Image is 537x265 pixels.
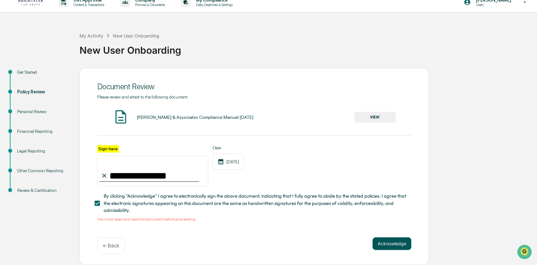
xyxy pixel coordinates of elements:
div: [DATE] [213,153,244,170]
span: Preclearance [13,80,41,86]
div: New User Onboarding [79,39,534,56]
div: Policy Review [17,89,69,95]
span: Pylon [63,107,77,112]
div: You must open and read the document before proceeding. [97,217,411,221]
div: Personal Review [17,108,69,115]
label: Date [213,145,244,150]
a: 🖐️Preclearance [4,77,44,89]
div: Get Started [17,69,69,76]
button: Acknowledge [373,237,411,250]
div: Financial Reporting [17,128,69,135]
img: Document Icon [113,109,129,125]
span: Data Lookup [13,92,40,98]
div: Document Review [97,82,411,91]
p: Data, Deadlines & Settings [191,3,236,7]
button: VIEW [355,112,396,123]
div: New User Onboarding [113,33,159,38]
label: Sign here [97,145,119,153]
p: ← Back [103,243,119,249]
span: By clicking "Acknowledge" I agree to electronically sign the above document, indicating that I fu... [104,193,406,214]
div: Other Common Reporting [17,167,69,174]
p: How can we help? [6,13,116,23]
div: We're available if you need us! [22,55,80,60]
span: Please review and attest to the following document. [97,94,189,99]
div: My Activity [79,33,103,38]
iframe: Open customer support [517,244,534,261]
span: Attestations [52,80,79,86]
div: 🗄️ [46,80,51,85]
a: Powered byPylon [45,107,77,112]
div: [PERSON_NAME] & Associates Compliance Manual [DATE] [137,115,253,120]
div: Review & Certification [17,187,69,194]
p: Content & Transactions [68,3,108,7]
p: Policies & Documents [130,3,168,7]
a: 🗄️Attestations [44,77,81,89]
div: 🔎 [6,92,11,98]
img: 1746055101610-c473b297-6a78-478c-a979-82029cc54cd1 [6,48,18,60]
a: 🔎Data Lookup [4,89,43,101]
div: 🖐️ [6,80,11,85]
p: Users [471,3,514,7]
div: Legal Reporting [17,148,69,154]
div: Start new chat [22,48,104,55]
button: Start new chat [108,50,116,58]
